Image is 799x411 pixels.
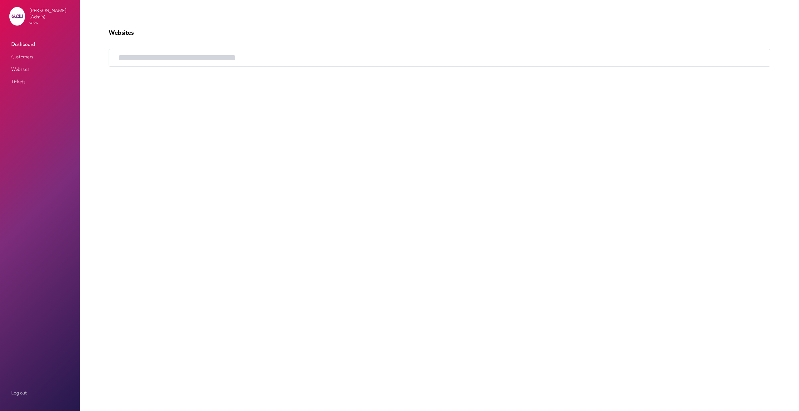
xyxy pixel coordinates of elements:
p: Glow [29,20,75,25]
a: Websites [9,64,71,75]
a: Log out [9,387,71,399]
a: Customers [9,51,71,62]
a: Tickets [9,76,71,87]
a: Dashboard [9,39,71,50]
p: Websites [109,29,770,36]
p: [PERSON_NAME] (Admin) [29,7,75,20]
